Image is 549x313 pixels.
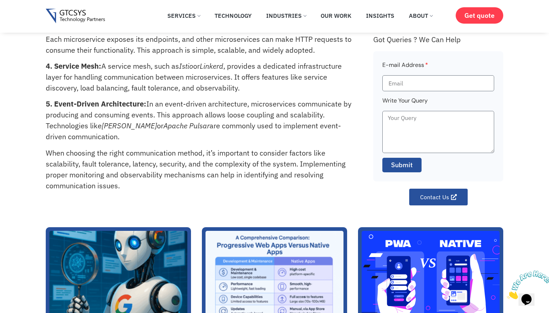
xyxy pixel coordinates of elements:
input: Email [382,75,494,91]
p: A service mesh, such as or , provides a dedicated infrastructure layer for handling communication... [46,61,357,93]
form: Faq Form [382,60,494,177]
p: RESTful APIs can be used to communicate between microservices over HTTP. Each microservice expose... [46,23,357,56]
a: Insights [361,8,400,24]
label: Write Your Query [382,96,428,111]
img: Chat attention grabber [3,3,48,32]
strong: 5. Event-Driven Architecture: [46,99,146,109]
span: Submit [391,160,413,170]
a: About [403,8,438,24]
em: Istio [179,61,193,71]
a: Get quote [456,7,503,24]
a: Contact Us [409,189,468,205]
iframe: chat widget [504,268,549,302]
label: E-mail Address [382,60,428,75]
span: Contact Us [420,194,449,200]
em: [PERSON_NAME] [102,121,157,131]
a: Our Work [315,8,357,24]
a: Services [162,8,206,24]
a: Industries [261,8,312,24]
p: When choosing the right communication method, it’s important to consider factors like scalability... [46,148,357,191]
p: In an event-driven architecture, microservices communicate by producing and consuming events. Thi... [46,99,357,142]
em: Linkerd [200,61,223,71]
img: Gtcsys logo [46,9,105,24]
strong: 3. RESTful APIs: [46,23,102,33]
em: Apache Pulsar [163,121,210,131]
div: Got Queries ? We Can Help [373,35,503,44]
button: Submit [382,158,422,172]
span: Get quote [464,12,495,19]
strong: 4. Service Mesh: [46,61,101,71]
a: Technology [209,8,257,24]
